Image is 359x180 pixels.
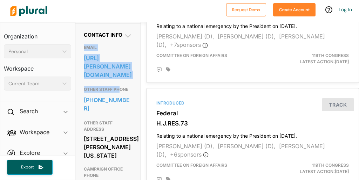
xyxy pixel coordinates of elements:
[322,98,354,111] button: Track
[84,119,132,134] h3: OTHER STAFF ADDRESS
[156,20,349,29] h4: Relating to a national emergency by the President on [DATE].
[84,85,132,94] h3: OTHER STAFF PHONE
[339,6,352,13] a: Log In
[312,53,349,58] span: 119th Congress
[84,53,132,80] a: [URL][PERSON_NAME][DOMAIN_NAME]
[20,107,38,115] h2: Search
[286,52,354,65] div: Latest Action: [DATE]
[8,48,60,55] div: Personal
[84,95,132,114] a: [PHONE_NUMBER]
[4,58,71,74] h3: Workspace
[156,163,227,168] span: Committee on Foreign Affairs
[84,32,122,38] span: Contact Info
[156,143,214,150] span: [PERSON_NAME] (D),
[156,67,162,73] div: Add Position Statement
[218,143,276,150] span: [PERSON_NAME] (D),
[312,163,349,168] span: 119th Congress
[4,26,71,42] h3: Organization
[84,134,132,161] div: [STREET_ADDRESS][PERSON_NAME][US_STATE]
[156,53,227,58] span: Committee on Foreign Affairs
[156,100,349,106] div: Introduced
[273,3,316,16] button: Create Account
[16,164,39,170] span: Export
[156,143,325,158] span: [PERSON_NAME] (D),
[156,33,214,40] span: [PERSON_NAME] (D),
[166,67,170,72] div: Add tags
[170,41,208,48] span: + 7 sponsor s
[226,6,266,13] a: Request Demo
[218,33,276,40] span: [PERSON_NAME] (D),
[226,3,266,16] button: Request Demo
[273,6,316,13] a: Create Account
[156,110,349,117] h3: Federal
[84,165,132,180] h3: CAMPAIGN OFFICE PHONE
[8,80,60,87] div: Current Team
[156,130,349,139] h4: Relating to a national emergency by the President on [DATE].
[156,120,349,127] h3: H.J.RES.73
[170,151,209,158] span: + 6 sponsor s
[286,162,354,175] div: Latest Action: [DATE]
[84,43,132,52] h3: EMAIL
[7,160,53,175] button: Export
